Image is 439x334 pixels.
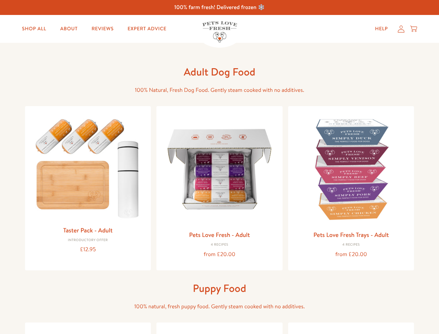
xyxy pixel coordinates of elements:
[31,245,146,254] div: £12.95
[31,112,146,222] img: Taster Pack - Adult
[202,21,237,42] img: Pets Love Fresh
[294,112,409,227] img: Pets Love Fresh Trays - Adult
[162,112,277,227] img: Pets Love Fresh - Adult
[294,250,409,259] div: from £20.00
[31,238,146,242] div: Introductory Offer
[63,226,113,234] a: Taster Pack - Adult
[162,250,277,259] div: from £20.00
[108,65,331,79] h1: Adult Dog Food
[134,303,305,310] span: 100% natural, fresh puppy food. Gently steam cooked with no additives.
[55,22,83,36] a: About
[135,86,304,94] span: 100% Natural, Fresh Dog Food. Gently steam cooked with no additives.
[369,22,393,36] a: Help
[162,243,277,247] div: 4 Recipes
[122,22,172,36] a: Expert Advice
[86,22,119,36] a: Reviews
[16,22,52,36] a: Shop All
[314,230,389,239] a: Pets Love Fresh Trays - Adult
[189,230,250,239] a: Pets Love Fresh - Adult
[108,281,331,295] h1: Puppy Food
[294,243,409,247] div: 4 Recipes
